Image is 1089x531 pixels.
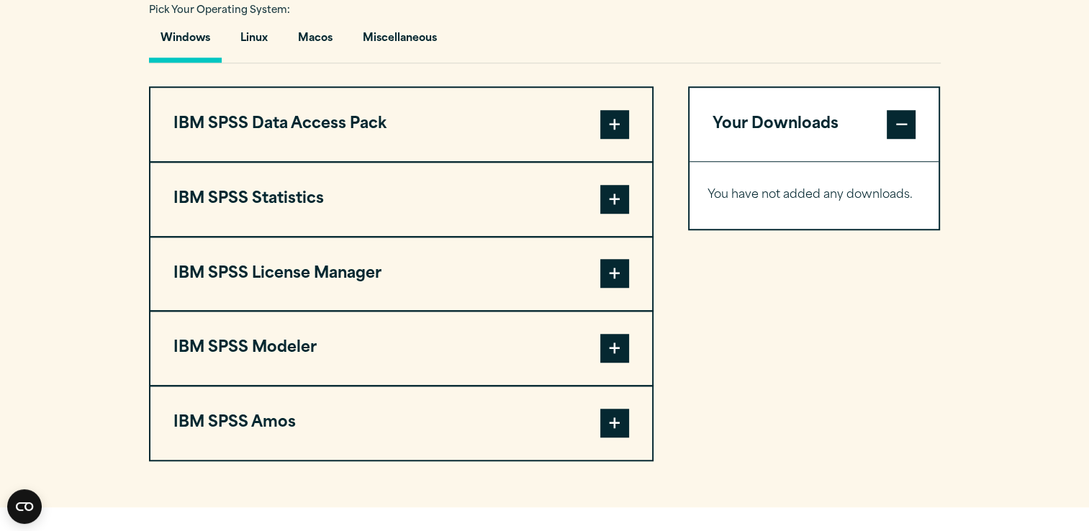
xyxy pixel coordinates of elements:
span: Pick Your Operating System: [149,6,290,15]
p: You have not added any downloads. [708,185,921,206]
button: IBM SPSS Data Access Pack [150,88,652,161]
button: Open CMP widget [7,489,42,524]
div: Your Downloads [690,161,939,229]
button: Windows [149,22,222,63]
button: Linux [229,22,279,63]
button: Miscellaneous [351,22,448,63]
button: IBM SPSS License Manager [150,237,652,311]
button: Macos [286,22,344,63]
button: IBM SPSS Amos [150,386,652,460]
button: IBM SPSS Modeler [150,312,652,385]
button: Your Downloads [690,88,939,161]
button: IBM SPSS Statistics [150,163,652,236]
